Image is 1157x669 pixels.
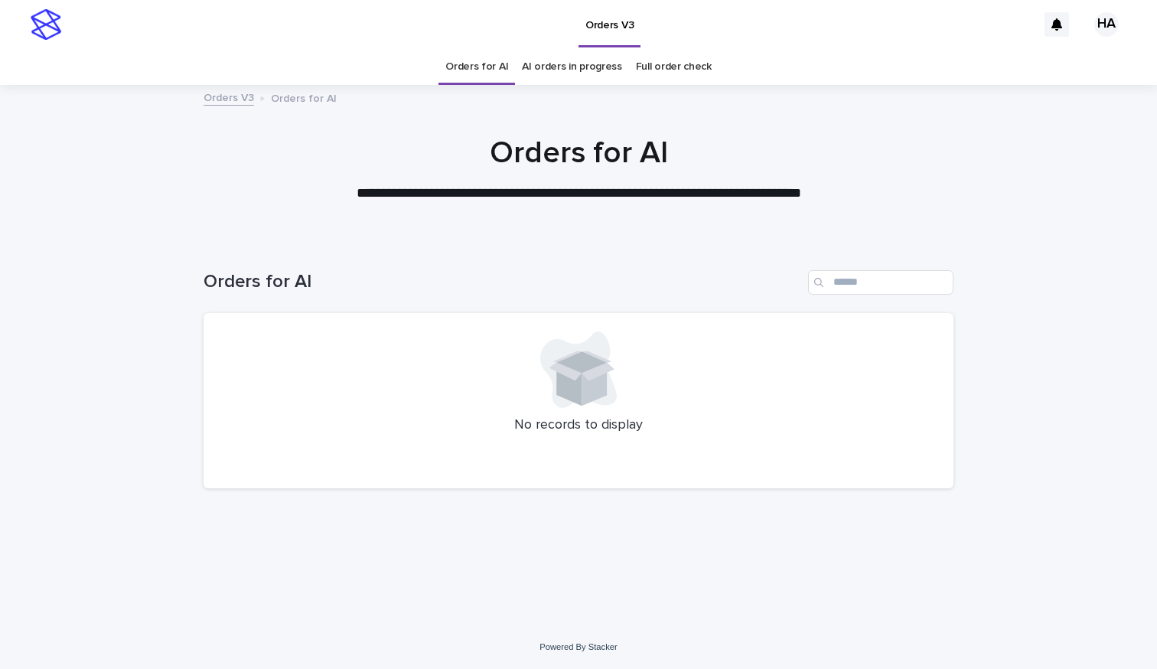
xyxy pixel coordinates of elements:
h1: Orders for AI [204,271,802,293]
p: Orders for AI [271,89,337,106]
a: Orders for AI [445,49,508,85]
a: Orders V3 [204,88,254,106]
p: No records to display [222,417,935,434]
div: HA [1094,12,1119,37]
img: stacker-logo-s-only.png [31,9,61,40]
h1: Orders for AI [204,135,953,171]
a: Full order check [636,49,712,85]
a: AI orders in progress [522,49,622,85]
a: Powered By Stacker [539,642,617,651]
input: Search [808,270,953,295]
